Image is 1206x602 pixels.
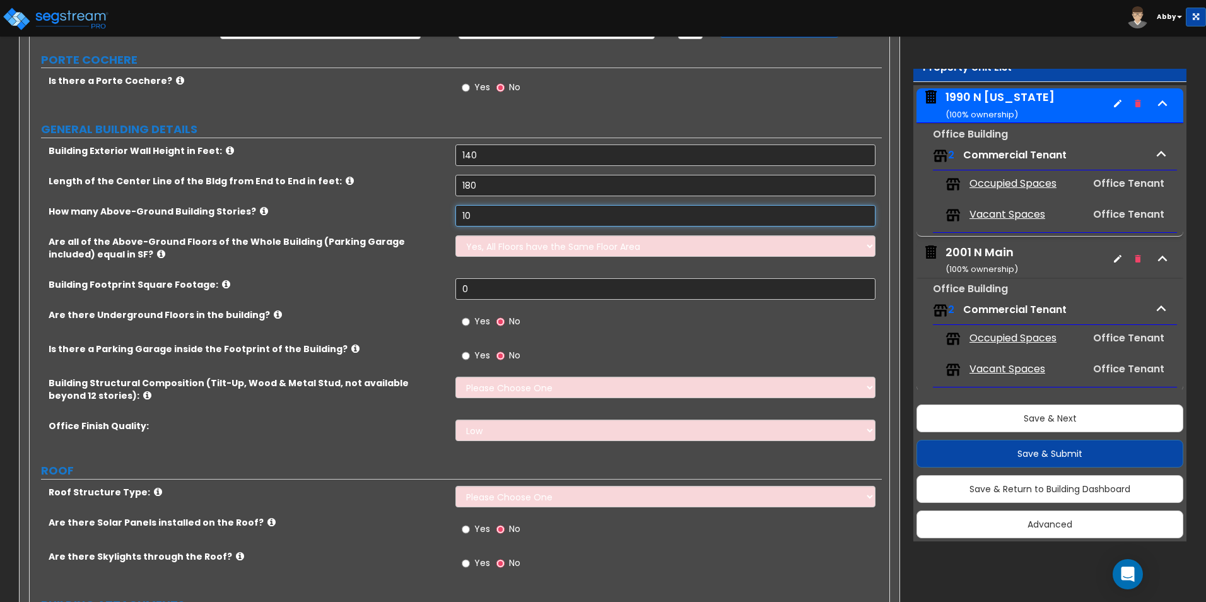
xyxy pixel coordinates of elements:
[496,315,505,329] input: No
[916,440,1183,468] button: Save & Submit
[496,522,505,536] input: No
[49,343,446,355] label: Is there a Parking Garage inside the Footprint of the Building?
[351,344,360,353] i: click for more info!
[474,81,490,93] span: Yes
[963,302,1067,317] span: Commercial Tenant
[222,280,230,289] i: click for more info!
[474,522,490,535] span: Yes
[49,309,446,321] label: Are there Underground Floors in the building?
[933,281,1008,296] small: Office Building
[260,206,268,216] i: click for more info!
[509,557,520,569] span: No
[509,81,520,93] span: No
[969,208,1045,222] span: Vacant Spaces
[226,146,234,155] i: click for more info!
[49,175,446,187] label: Length of the Center Line of the Bldg from End to End in feet:
[509,315,520,328] span: No
[945,263,1018,275] small: ( 100 % ownership)
[1127,6,1149,28] img: avatar.png
[948,302,954,317] span: 2
[969,177,1057,191] span: Occupied Spaces
[916,404,1183,432] button: Save & Next
[462,315,470,329] input: Yes
[945,244,1018,276] div: 2001 N Main
[969,331,1057,346] span: Occupied Spaces
[462,557,470,570] input: Yes
[474,349,490,362] span: Yes
[945,331,961,346] img: tenants.png
[509,349,520,362] span: No
[346,176,354,186] i: click for more info!
[923,89,939,105] img: building.svg
[933,303,948,318] img: tenants.png
[267,517,276,527] i: click for more info!
[1157,12,1176,21] b: Abby
[496,557,505,570] input: No
[1093,176,1164,191] span: Office Tenant
[945,177,961,192] img: tenants.png
[1113,559,1143,589] div: Open Intercom Messenger
[923,89,1055,121] span: 1990 N California
[462,81,470,95] input: Yes
[41,463,882,479] label: ROOF
[963,148,1067,162] span: Commercial Tenant
[916,475,1183,503] button: Save & Return to Building Dashboard
[945,208,961,223] img: tenants.png
[474,557,490,569] span: Yes
[154,487,162,497] i: click for more info!
[236,552,244,561] i: click for more info!
[49,205,446,218] label: How many Above-Ground Building Stories?
[474,315,490,328] span: Yes
[49,377,446,402] label: Building Structural Composition (Tilt-Up, Wood & Metal Stud, not available beyond 12 stories):
[509,522,520,535] span: No
[49,420,446,432] label: Office Finish Quality:
[462,349,470,363] input: Yes
[1093,362,1164,376] span: Office Tenant
[923,244,1018,276] span: 2001 N Main
[49,550,446,563] label: Are there Skylights through the Roof?
[1093,207,1164,221] span: Office Tenant
[945,109,1018,121] small: ( 100 % ownership)
[948,148,954,162] span: 2
[969,362,1045,377] span: Vacant Spaces
[933,127,1008,141] small: Office Building
[49,278,446,291] label: Building Footprint Square Footage:
[2,6,109,32] img: logo_pro_r.png
[176,76,184,85] i: click for more info!
[916,511,1183,538] button: Advanced
[933,148,948,163] img: tenants.png
[49,516,446,529] label: Are there Solar Panels installed on the Roof?
[49,486,446,499] label: Roof Structure Type:
[49,235,446,261] label: Are all of the Above-Ground Floors of the Whole Building (Parking Garage included) equal in SF?
[157,249,165,259] i: click for more info!
[1093,331,1164,345] span: Office Tenant
[49,145,446,157] label: Building Exterior Wall Height in Feet:
[462,522,470,536] input: Yes
[945,362,961,377] img: tenants.png
[496,81,505,95] input: No
[496,349,505,363] input: No
[41,121,882,138] label: GENERAL BUILDING DETAILS
[41,52,882,68] label: PORTE COCHERE
[945,89,1055,121] div: 1990 N [US_STATE]
[274,310,282,319] i: click for more info!
[143,391,151,400] i: click for more info!
[49,74,446,87] label: Is there a Porte Cochere?
[923,244,939,261] img: building.svg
